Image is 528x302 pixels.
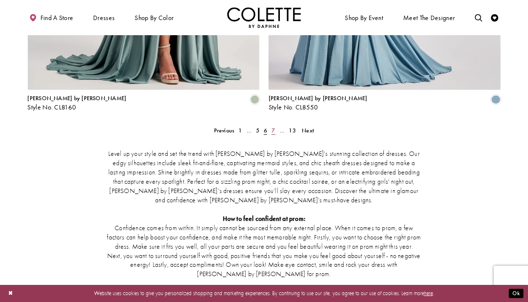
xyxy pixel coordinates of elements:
span: ... [280,127,285,134]
span: [PERSON_NAME] by [PERSON_NAME] [28,94,127,102]
a: 1 [236,125,244,136]
a: Check Wishlist [489,7,501,28]
a: ... [244,125,254,136]
a: Visit Home Page [227,7,301,28]
i: Dusty Blue [491,95,500,104]
a: here [424,290,433,297]
p: Level up your style and set the trend with [PERSON_NAME] by [PERSON_NAME]’s stunning collection o... [107,150,421,205]
a: Toggle search [473,7,485,28]
img: Colette by Daphne [227,7,301,28]
span: ... [247,127,252,134]
a: 7 [270,125,277,136]
span: Dresses [91,7,117,28]
button: Close Dialog [4,287,17,300]
span: Style No. CL8160 [28,103,77,111]
a: 13 [287,125,298,136]
span: 6 [264,127,267,134]
span: [PERSON_NAME] by [PERSON_NAME] [269,94,368,102]
a: ... [277,125,287,136]
span: Previous [214,127,235,134]
p: Confidence comes from within. It simply cannot be sourced from any external place. When it comes ... [107,224,421,280]
span: 13 [289,127,296,134]
a: Prev Page [212,125,236,136]
button: Submit Dialog [509,289,524,298]
a: Meet the designer [402,7,457,28]
span: Current page [262,125,270,136]
strong: How to feel confident at prom: [223,215,305,223]
span: Shop By Event [345,14,384,22]
span: 5 [256,127,259,134]
a: 5 [254,125,261,136]
div: Colette by Daphne Style No. CL8550 [269,95,368,111]
a: Find a store [28,7,75,28]
span: Shop by color [135,14,174,22]
a: Next Page [300,125,316,136]
p: Website uses cookies to give you personalized shopping and marketing experiences. By continuing t... [53,288,475,298]
span: Next [302,127,314,134]
span: 1 [239,127,242,134]
span: Shop by color [133,7,176,28]
span: Find a store [40,14,74,22]
span: Dresses [93,14,115,22]
i: Sage [251,95,259,104]
span: 7 [272,127,275,134]
span: Meet the designer [403,14,455,22]
span: Style No. CL8550 [269,103,318,111]
span: Shop By Event [343,7,385,28]
div: Colette by Daphne Style No. CL8160 [28,95,127,111]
